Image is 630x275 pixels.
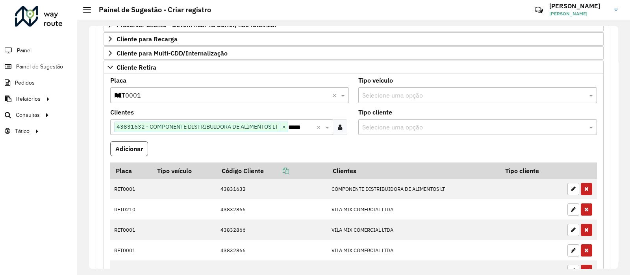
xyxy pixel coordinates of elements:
[530,2,547,18] a: Contato Rápido
[117,22,277,28] span: Preservar Cliente - Devem ficar no buffer, não roteirizar
[104,61,604,74] a: Cliente Retira
[216,179,327,199] td: 43831632
[110,199,152,220] td: RET0210
[15,127,30,135] span: Tático
[115,122,280,131] span: 43831632 - COMPONENTE DISTRIBUIDORA DE ALIMENTOS LT
[117,36,178,42] span: Cliente para Recarga
[110,162,152,179] th: Placa
[17,46,31,55] span: Painel
[110,107,134,117] label: Clientes
[327,220,500,240] td: VILA MIX COMERCIAL LTDA
[264,167,289,175] a: Copiar
[358,107,392,117] label: Tipo cliente
[216,162,327,179] th: Código Cliente
[91,6,211,14] h2: Painel de Sugestão - Criar registro
[16,63,63,71] span: Painel de Sugestão
[117,50,228,56] span: Cliente para Multi-CDD/Internalização
[358,76,393,85] label: Tipo veículo
[110,141,148,156] button: Adicionar
[152,162,217,179] th: Tipo veículo
[216,240,327,260] td: 43832866
[500,162,563,179] th: Tipo cliente
[110,240,152,260] td: RET0001
[216,220,327,240] td: 43832866
[332,90,339,100] span: Clear all
[327,240,500,260] td: VILA MIX COMERCIAL LTDA
[104,46,604,60] a: Cliente para Multi-CDD/Internalização
[110,179,152,199] td: RET0001
[327,162,500,179] th: Clientes
[327,199,500,220] td: VILA MIX COMERCIAL LTDA
[110,220,152,240] td: RET0001
[317,122,323,132] span: Clear all
[110,76,126,85] label: Placa
[16,95,41,103] span: Relatórios
[549,10,608,17] span: [PERSON_NAME]
[216,199,327,220] td: 43832866
[327,179,500,199] td: COMPONENTE DISTRIBUIDORA DE ALIMENTOS LT
[549,2,608,10] h3: [PERSON_NAME]
[16,111,40,119] span: Consultas
[280,122,288,132] span: ×
[117,64,156,70] span: Cliente Retira
[104,32,604,46] a: Cliente para Recarga
[15,79,35,87] span: Pedidos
